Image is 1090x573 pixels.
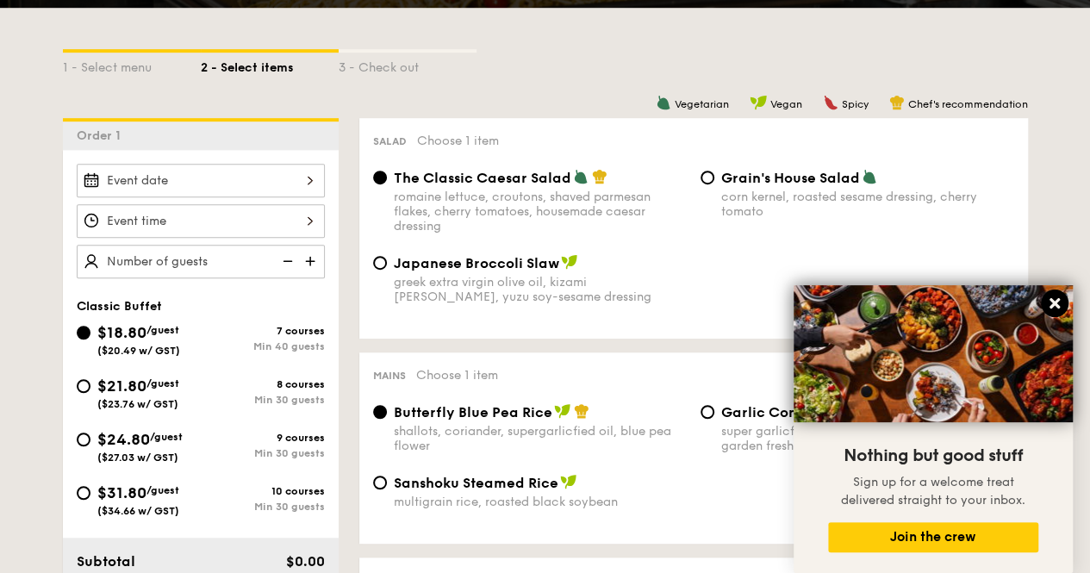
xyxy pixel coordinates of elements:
[721,170,860,186] span: Grain's House Salad
[560,474,577,489] img: icon-vegan.f8ff3823.svg
[394,475,558,491] span: Sanshoku Steamed Rice
[416,368,498,383] span: Choose 1 item
[841,475,1025,508] span: Sign up for a welcome treat delivered straight to your inbox.
[273,245,299,277] img: icon-reduce.1d2dbef1.svg
[97,323,146,342] span: $18.80
[889,95,905,110] img: icon-chef-hat.a58ddaea.svg
[77,128,128,143] span: Order 1
[373,171,387,184] input: The Classic Caesar Saladromaine lettuce, croutons, shaved parmesan flakes, cherry tomatoes, house...
[862,169,877,184] img: icon-vegetarian.fe4039eb.svg
[201,325,325,337] div: 7 courses
[201,447,325,459] div: Min 30 guests
[77,204,325,238] input: Event time
[701,405,714,419] input: Garlic Confit Aglio Oliosuper garlicfied oil, slow baked cherry tomatoes, garden fresh thyme
[97,345,180,357] span: ($20.49 w/ GST)
[394,170,571,186] span: The Classic Caesar Salad
[77,379,90,393] input: $21.80/guest($23.76 w/ GST)8 coursesMin 30 guests
[77,553,135,570] span: Subtotal
[770,98,802,110] span: Vegan
[97,398,178,410] span: ($23.76 w/ GST)
[201,53,339,77] div: 2 - Select items
[842,98,869,110] span: Spicy
[77,245,325,278] input: Number of guests
[394,404,552,420] span: Butterfly Blue Pea Rice
[201,340,325,352] div: Min 40 guests
[592,169,607,184] img: icon-chef-hat.a58ddaea.svg
[394,255,559,271] span: Japanese Broccoli Slaw
[561,254,578,270] img: icon-vegan.f8ff3823.svg
[97,430,150,449] span: $24.80
[146,484,179,496] span: /guest
[721,424,1014,453] div: super garlicfied oil, slow baked cherry tomatoes, garden fresh thyme
[339,53,476,77] div: 3 - Check out
[97,377,146,395] span: $21.80
[794,285,1073,422] img: DSC07876-Edit02-Large.jpeg
[373,405,387,419] input: Butterfly Blue Pea Riceshallots, coriander, supergarlicfied oil, blue pea flower
[417,134,499,148] span: Choose 1 item
[675,98,729,110] span: Vegetarian
[97,505,179,517] span: ($34.66 w/ GST)
[701,171,714,184] input: Grain's House Saladcorn kernel, roasted sesame dressing, cherry tomato
[146,377,179,389] span: /guest
[1041,290,1068,317] button: Close
[77,164,325,197] input: Event date
[394,275,687,304] div: greek extra virgin olive oil, kizami [PERSON_NAME], yuzu soy-sesame dressing
[97,483,146,502] span: $31.80
[201,485,325,497] div: 10 courses
[750,95,767,110] img: icon-vegan.f8ff3823.svg
[394,424,687,453] div: shallots, coriander, supergarlicfied oil, blue pea flower
[394,495,687,509] div: multigrain rice, roasted black soybean
[77,326,90,339] input: $18.80/guest($20.49 w/ GST)7 coursesMin 40 guests
[63,53,201,77] div: 1 - Select menu
[77,299,162,314] span: Classic Buffet
[554,403,571,419] img: icon-vegan.f8ff3823.svg
[828,522,1038,552] button: Join the crew
[97,452,178,464] span: ($27.03 w/ GST)
[373,256,387,270] input: Japanese Broccoli Slawgreek extra virgin olive oil, kizami [PERSON_NAME], yuzu soy-sesame dressing
[285,553,324,570] span: $0.00
[77,433,90,446] input: $24.80/guest($27.03 w/ GST)9 coursesMin 30 guests
[844,445,1023,466] span: Nothing but good stuff
[573,169,589,184] img: icon-vegetarian.fe4039eb.svg
[150,431,183,443] span: /guest
[201,432,325,444] div: 9 courses
[299,245,325,277] img: icon-add.58712e84.svg
[721,404,884,420] span: Garlic Confit Aglio Olio
[373,370,406,382] span: Mains
[721,190,1014,219] div: corn kernel, roasted sesame dressing, cherry tomato
[574,403,589,419] img: icon-chef-hat.a58ddaea.svg
[656,95,671,110] img: icon-vegetarian.fe4039eb.svg
[201,394,325,406] div: Min 30 guests
[373,135,407,147] span: Salad
[394,190,687,234] div: romaine lettuce, croutons, shaved parmesan flakes, cherry tomatoes, housemade caesar dressing
[201,378,325,390] div: 8 courses
[908,98,1028,110] span: Chef's recommendation
[373,476,387,489] input: Sanshoku Steamed Ricemultigrain rice, roasted black soybean
[146,324,179,336] span: /guest
[201,501,325,513] div: Min 30 guests
[77,486,90,500] input: $31.80/guest($34.66 w/ GST)10 coursesMin 30 guests
[823,95,838,110] img: icon-spicy.37a8142b.svg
